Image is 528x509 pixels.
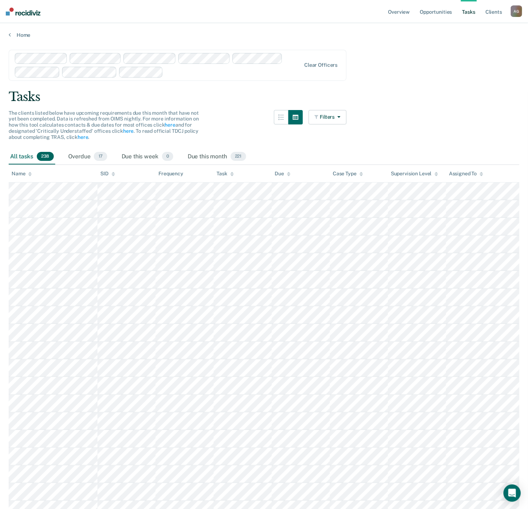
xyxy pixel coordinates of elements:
[67,149,109,165] div: Overdue17
[100,171,115,177] div: SID
[333,171,363,177] div: Case Type
[9,89,519,104] div: Tasks
[12,171,32,177] div: Name
[123,128,134,134] a: here
[162,152,173,161] span: 0
[9,110,199,140] span: The clients listed below have upcoming requirements due this month that have not yet been complet...
[511,5,522,17] div: A G
[309,110,347,124] button: Filters
[503,484,521,502] div: Open Intercom Messenger
[37,152,54,161] span: 238
[78,134,88,140] a: here
[304,62,337,68] div: Clear officers
[120,149,175,165] div: Due this week0
[186,149,248,165] div: Due this month221
[9,32,519,38] a: Home
[9,149,55,165] div: All tasks238
[449,171,483,177] div: Assigned To
[6,8,40,16] img: Recidiviz
[94,152,107,161] span: 17
[275,171,291,177] div: Due
[511,5,522,17] button: AG
[217,171,234,177] div: Task
[391,171,438,177] div: Supervision Level
[158,171,183,177] div: Frequency
[165,122,175,128] a: here
[231,152,246,161] span: 221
